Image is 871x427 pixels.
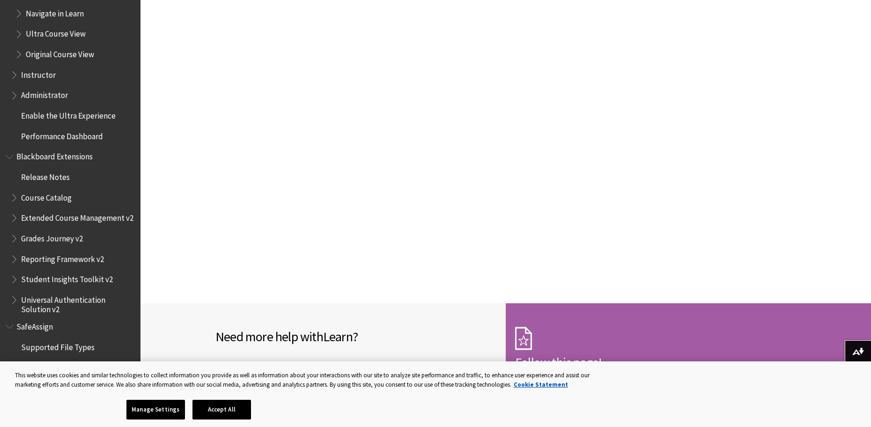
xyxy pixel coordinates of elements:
span: Ultra Course View [26,26,86,39]
span: Performance Dashboard [21,128,103,141]
span: Extended Course Management v2 [21,210,133,223]
span: Universal Authentication Solution v2 [21,292,134,314]
nav: Book outline for Blackboard Extensions [6,149,135,315]
h2: Need more help with ? [215,327,496,346]
span: Student Insights Toolkit v2 [21,271,113,284]
span: Navigate in Learn [26,6,84,18]
h2: Follow this page! [515,352,796,372]
button: Accept All [192,400,251,420]
span: Learn [323,328,353,345]
nav: Book outline for Blackboard SafeAssign [6,319,135,416]
span: Administrator [21,88,68,100]
span: Release Notes [21,169,70,182]
span: Student [21,360,50,373]
span: Original Course View [26,46,94,59]
span: Supported File Types [21,339,95,352]
button: Manage Settings [126,400,185,420]
span: Grades Journey v2 [21,231,83,243]
span: SafeAssign [16,319,53,331]
span: Blackboard Extensions [16,149,93,162]
span: Enable the Ultra Experience [21,108,116,120]
div: This website uses cookies and similar technologies to collect information you provide as well as ... [15,371,610,389]
span: Course Catalog [21,190,72,202]
span: Instructor [21,67,56,80]
a: More information about your privacy, opens in a new tab [514,381,568,389]
img: Subscription Icon [515,327,532,350]
span: Reporting Framework v2 [21,251,104,264]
